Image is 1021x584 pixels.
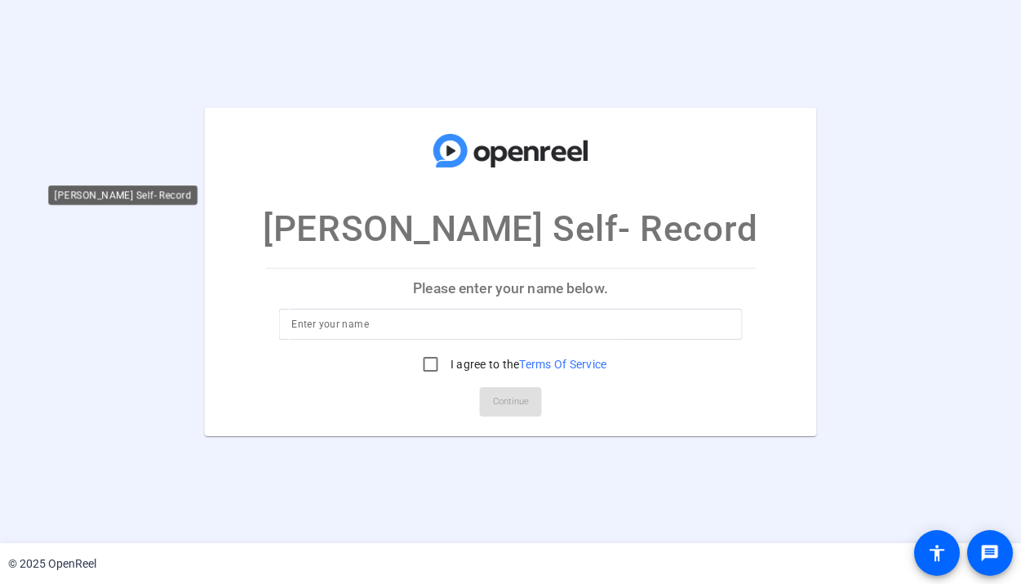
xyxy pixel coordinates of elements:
[291,314,730,334] input: Enter your name
[265,269,756,308] p: Please enter your name below.
[429,123,593,177] img: company-logo
[263,202,757,256] p: [PERSON_NAME] Self- Record
[447,356,607,372] label: I agree to the
[519,358,606,371] a: Terms Of Service
[927,543,947,563] mat-icon: accessibility
[48,185,198,205] div: [PERSON_NAME] Self- Record
[8,555,96,573] div: © 2025 OpenReel
[980,543,1000,563] mat-icon: message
